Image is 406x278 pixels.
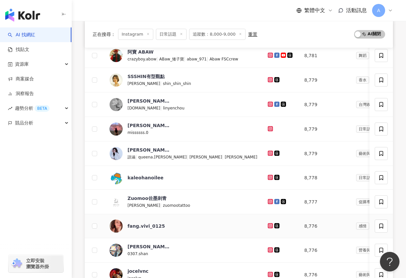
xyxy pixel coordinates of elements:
[128,252,148,256] span: 0307.shan
[135,154,138,159] span: |
[110,73,257,87] a: KOL AvatarSSSHIN有型觀點[PERSON_NAME]|shin_shin_shin
[128,81,160,86] span: [PERSON_NAME]
[138,155,187,159] span: queena.[PERSON_NAME]
[128,130,148,135] span: missssss.0
[110,98,123,111] img: KOL Avatar
[110,98,257,111] a: KOL Avatar[PERSON_NAME][DOMAIN_NAME]|linyenchou
[128,122,170,129] div: [PERSON_NAME]
[225,155,257,159] span: [PERSON_NAME]
[26,258,49,270] span: 立即安裝 瀏覽器外掛
[128,203,160,208] span: [PERSON_NAME]
[356,101,377,108] span: 台灣政治
[8,255,63,272] a: chrome extension立即安裝 瀏覽器外掛
[110,244,123,257] img: KOL Avatar
[163,81,191,86] span: shin_shin_shin
[110,147,257,160] a: KOL Avatar[PERSON_NAME]語涵|queena.[PERSON_NAME]|[PERSON_NAME]|[PERSON_NAME]
[5,8,40,22] img: logo
[356,125,377,133] span: 日常話題
[110,147,123,160] img: KOL Avatar
[248,32,257,37] div: 重置
[8,76,34,82] a: 商案媒合
[15,101,50,116] span: 趨勢分析
[184,56,187,61] span: |
[8,90,34,97] a: 洞察報告
[128,73,165,80] div: SSSHIN有型觀點
[356,52,369,59] span: 舞蹈
[128,49,154,55] div: 阿寶 ABAW
[10,258,23,269] img: chrome extension
[156,29,187,40] span: 日常話題
[8,46,29,53] a: 找貼文
[189,155,222,159] span: [PERSON_NAME]
[380,252,399,271] iframe: Help Scout Beacon - Open
[110,243,257,257] a: KOL Avatar[PERSON_NAME]? [PERSON_NAME] Nn Team高層核心?0307.shan
[299,117,351,141] td: 8,779
[110,49,257,62] a: KOL Avatar阿寶 ABAWcrazyboy.abow|ABaw_矮子寶|abaw_971|Abaw FSCcrew
[110,49,123,62] img: KOL Avatar
[299,92,351,117] td: 8,779
[187,57,207,61] span: abaw_971
[299,141,351,166] td: 8,779
[8,32,35,38] a: searchAI 找網紅
[356,76,369,84] span: 香水
[356,150,381,157] span: 藝術與娛樂
[110,220,257,233] a: KOL Avatarfang.vivi_0125
[377,7,380,14] span: A
[160,81,163,86] span: |
[187,154,189,159] span: |
[356,174,377,181] span: 日常話題
[209,57,238,61] span: Abaw FSCcrew
[163,203,190,208] span: zuomootattoo
[128,195,167,202] div: Zuomoo佐墨刺青
[128,57,157,61] span: crazyboy.abow
[304,7,325,14] span: 繁體中文
[35,105,50,112] div: BETA
[160,203,163,208] span: |
[128,106,160,110] span: [DOMAIN_NAME]
[128,155,135,159] span: 語涵
[110,220,123,233] img: KOL Avatar
[207,56,210,61] span: |
[110,195,257,209] a: KOL AvatarZuomoo佐墨刺青[PERSON_NAME]|zuomootattoo
[299,68,351,92] td: 8,779
[299,166,351,190] td: 8,778
[159,57,184,61] span: ABaw_矮子寶
[356,198,377,205] span: 促購導購
[110,74,123,87] img: KOL Avatar
[189,29,246,40] span: 追蹤數：8,000-9,000
[299,190,351,214] td: 8,777
[356,247,381,254] span: 營養與保健
[128,268,148,274] div: jocelvnc
[299,238,351,263] td: 8,776
[15,116,33,130] span: 競品分析
[128,147,170,153] div: [PERSON_NAME]
[128,243,170,250] div: [PERSON_NAME]? [PERSON_NAME] Nn Team高層核心?
[110,171,123,184] img: KOL Avatar
[93,32,115,37] span: 正在搜尋 ：
[299,43,351,68] td: 8,781
[110,171,257,184] a: KOL Avatarkaleohanoilee
[110,122,257,136] a: KOL Avatar[PERSON_NAME]missssss.0
[299,214,351,238] td: 8,776
[222,154,225,159] span: |
[346,7,367,13] span: 活動訊息
[163,106,185,110] span: linyenchou
[160,105,163,110] span: |
[8,106,12,111] span: rise
[118,29,153,40] span: Instagram
[15,57,29,72] span: 資源庫
[356,222,369,230] span: 感情
[128,223,165,229] div: fang.vivi_0125
[128,98,170,104] div: [PERSON_NAME]
[110,195,123,208] img: KOL Avatar
[110,123,123,136] img: KOL Avatar
[128,174,163,181] div: kaleohanoilee
[157,56,159,61] span: |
